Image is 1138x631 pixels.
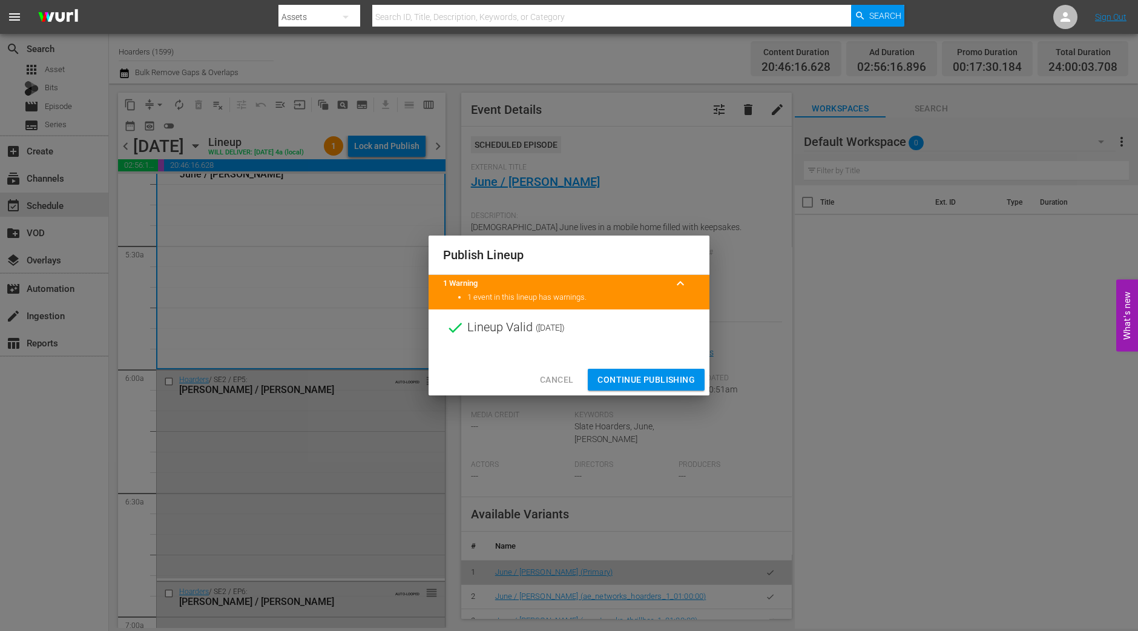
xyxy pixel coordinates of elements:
[673,276,688,291] span: keyboard_arrow_up
[443,245,695,265] h2: Publish Lineup
[588,369,705,391] button: Continue Publishing
[869,5,901,27] span: Search
[666,269,695,298] button: keyboard_arrow_up
[429,309,709,346] div: Lineup Valid
[540,372,573,388] span: Cancel
[1095,12,1126,22] a: Sign Out
[597,372,695,388] span: Continue Publishing
[467,292,695,303] li: 1 event in this lineup has warnings.
[1116,280,1138,352] button: Open Feedback Widget
[7,10,22,24] span: menu
[530,369,583,391] button: Cancel
[536,319,565,337] span: ( [DATE] )
[29,3,87,31] img: ans4CAIJ8jUAAAAAAAAAAAAAAAAAAAAAAAAgQb4GAAAAAAAAAAAAAAAAAAAAAAAAJMjXAAAAAAAAAAAAAAAAAAAAAAAAgAT5G...
[443,278,666,289] title: 1 Warning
